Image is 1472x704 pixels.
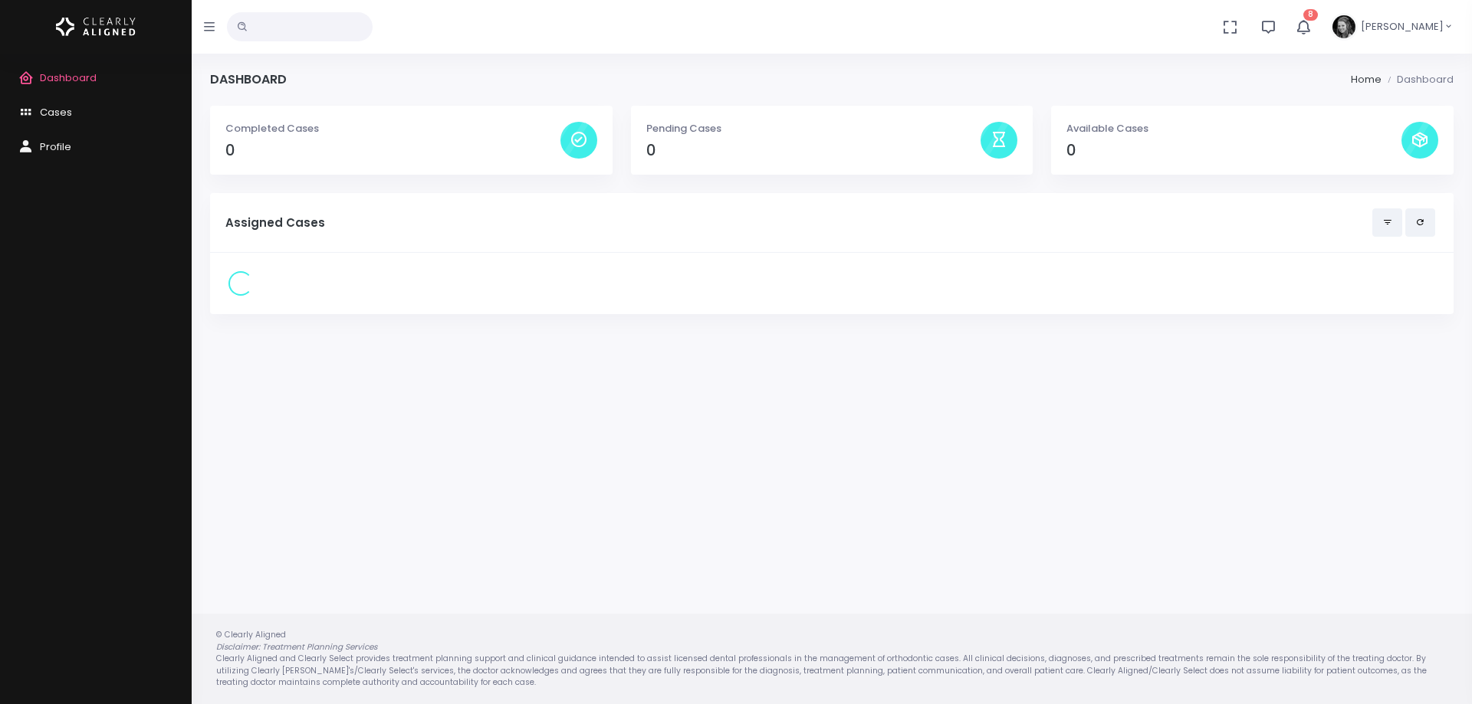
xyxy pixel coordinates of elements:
[1361,19,1444,34] span: [PERSON_NAME]
[646,142,981,159] h4: 0
[225,142,560,159] h4: 0
[646,121,981,136] p: Pending Cases
[201,629,1463,689] div: © Clearly Aligned Clearly Aligned and Clearly Select provides treatment planning support and clin...
[225,216,1372,230] h5: Assigned Cases
[216,641,377,653] em: Disclaimer: Treatment Planning Services
[40,70,97,85] span: Dashboard
[210,72,287,87] h4: Dashboard
[1382,72,1454,87] li: Dashboard
[40,105,72,120] span: Cases
[1066,121,1401,136] p: Available Cases
[225,121,560,136] p: Completed Cases
[40,139,71,154] span: Profile
[1066,142,1401,159] h4: 0
[56,11,136,43] img: Logo Horizontal
[1351,72,1382,87] li: Home
[1330,13,1358,41] img: Header Avatar
[1303,9,1318,21] span: 8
